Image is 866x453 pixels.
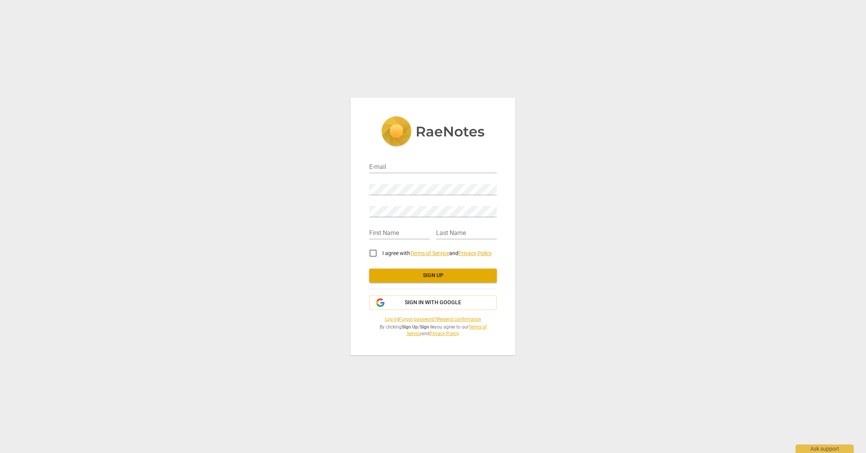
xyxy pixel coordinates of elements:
b: Sign Up [402,324,418,330]
button: Sign up [369,269,497,283]
a: Privacy Policy [459,250,492,256]
span: Sign up [375,272,491,279]
a: Privacy Policy [430,331,459,336]
a: Resend confirmation [438,317,481,322]
span: By clicking / you agree to our and . [369,324,497,337]
a: Forgot password? [399,317,437,322]
a: Log in [385,317,398,322]
a: Terms of Service [407,324,487,336]
button: Sign in with Google [369,295,497,310]
span: I agree with and [382,250,492,256]
a: Terms of Service [410,250,449,256]
b: Sign In [420,324,435,330]
span: | | [369,316,497,323]
span: Sign in with Google [405,299,461,307]
img: 5ac2273c67554f335776073100b6d88f.svg [381,116,485,148]
div: Ask support [796,444,854,453]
